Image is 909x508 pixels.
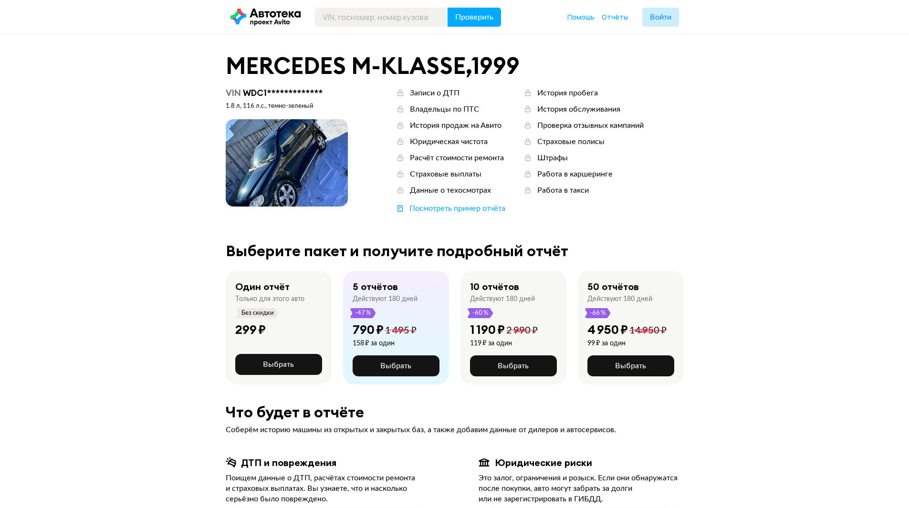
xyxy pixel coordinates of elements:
div: 119 ₽ за один [470,339,538,348]
a: Посмотреть пример отчёта [396,203,505,214]
span: Выбрать [380,362,411,370]
div: История пробега [537,88,598,98]
div: Работа в каршеринге [537,169,613,179]
span: Выбрать [263,361,294,368]
input: VIN, госномер, номер кузова [315,8,448,27]
button: Выбрать [470,355,557,376]
div: Проверка отзывных кампаний [537,120,644,131]
button: Выбрать [587,355,674,376]
div: 50 отчётов [587,280,639,293]
div: Это залог, ограничения и розыск. Если они обнаружатся после покупки, авто могут забрать за долги ... [479,473,684,504]
button: Войти [642,8,679,27]
div: Один отчёт [235,280,290,293]
div: 4 950 ₽ [587,322,628,337]
div: Выберите пакет и получите подробный отчёт [226,242,684,259]
div: ДТП и повреждения [241,456,336,469]
a: Помощь [567,12,595,22]
div: 1 190 ₽ [470,322,505,337]
div: 10 отчётов [470,280,519,293]
div: Страховые выплаты [410,169,481,179]
button: Выбрать [353,355,439,376]
div: История продаж на Авито [410,120,502,131]
div: Штрафы [537,153,568,163]
span: Отчёты [602,12,628,21]
div: 158 ₽ за один [353,339,417,348]
div: Соберём историю машины из открытых и закрытых баз, а также добавим данные от дилеров и автосервисов. [226,425,684,435]
span: VIN [226,87,241,98]
div: Действуют 180 дней [353,295,418,303]
span: 14 950 ₽ [629,326,667,335]
div: 299 ₽ [235,322,266,337]
a: Отчёты [602,12,628,22]
div: 5 отчётов [353,280,398,293]
div: Владельцы по ПТС [410,104,479,114]
div: Данные о техосмотрах [410,185,491,196]
div: Юридические риски [495,456,592,469]
div: MERCEDES M-KLASSE , 1999 [226,53,684,78]
span: Помощь [567,12,595,21]
span: -47 % [355,308,372,318]
div: Юридическая чистота [410,136,488,147]
div: 1.8 л, 116 л.c., темно-зеленый [226,102,348,111]
div: Действуют 180 дней [587,295,652,303]
span: Выбрать [498,362,529,370]
div: История обслуживания [537,104,620,114]
span: Проверить [455,13,493,21]
span: -66 % [589,308,606,318]
div: Посмотреть пример отчёта [409,203,505,214]
div: Действуют 180 дней [470,295,535,303]
div: Страховые полисы [537,136,605,147]
span: Выбрать [615,362,646,370]
div: Поищем данные о ДТП, расчётах стоимости ремонта и страховых выплатах. Вы узнаете, что и насколько... [226,473,431,504]
div: 99 ₽ за один [587,339,667,348]
button: Проверить [448,8,501,27]
span: Без скидки [241,308,274,318]
span: 1 495 ₽ [385,326,417,335]
div: Работа в такси [537,185,589,196]
div: 790 ₽ [353,322,384,337]
span: -60 % [472,308,489,318]
span: Войти [650,13,671,21]
div: Что будет в отчёте [226,404,684,421]
div: Только для этого авто [235,295,304,303]
div: Записи о ДТП [410,88,460,98]
div: Расчёт стоимости ремонта [410,153,504,163]
span: 2 990 ₽ [506,326,538,335]
button: Выбрать [235,354,322,375]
